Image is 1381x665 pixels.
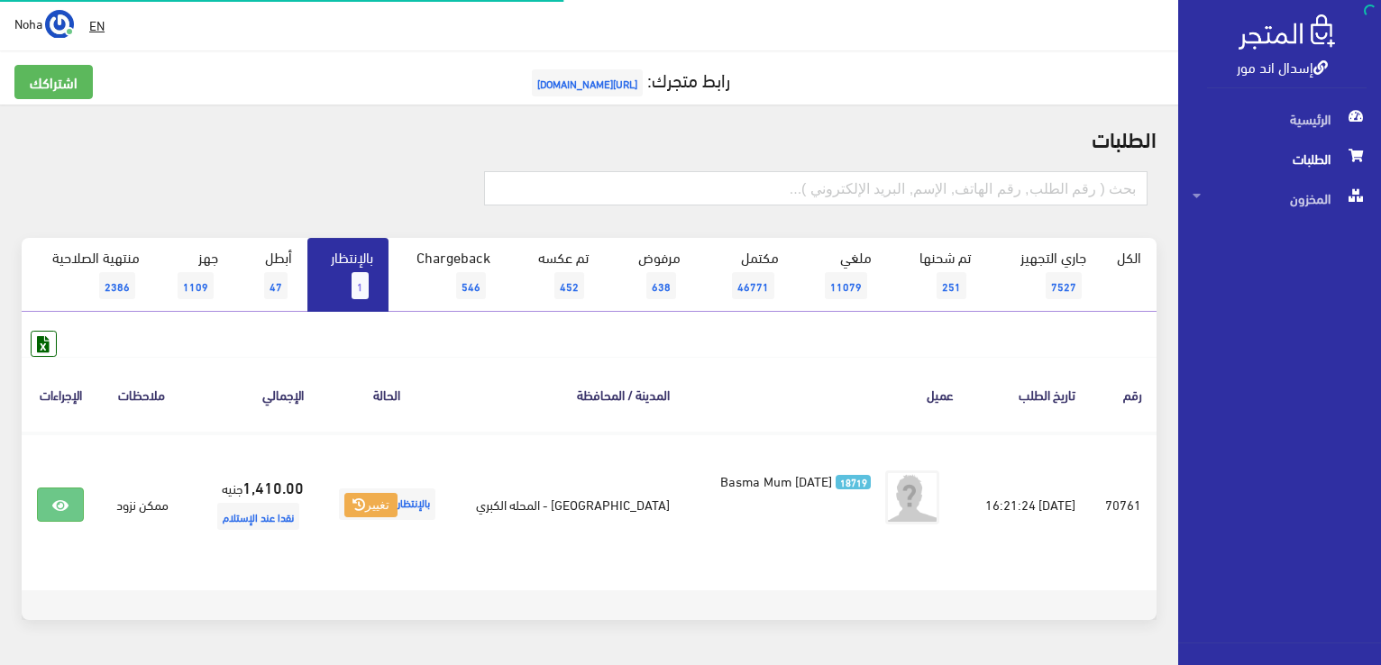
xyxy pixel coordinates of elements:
[684,357,968,432] th: عميل
[22,238,155,312] a: منتهية الصلاحية2386
[794,238,887,312] a: ملغي11079
[713,470,871,490] a: 18719 Basma Mum [DATE]
[456,433,684,576] td: [GEOGRAPHIC_DATA] - المحله الكبري
[318,357,456,432] th: الحالة
[1178,139,1381,178] a: الطلبات
[217,503,299,530] span: نقدا عند الإستلام
[1193,178,1367,218] span: المخزون
[968,433,1090,576] td: [DATE] 16:21:24
[242,475,304,498] strong: 1,410.00
[1178,99,1381,139] a: الرئيسية
[178,272,214,299] span: 1109
[264,272,288,299] span: 47
[986,238,1102,312] a: جاري التجهيز7527
[99,357,182,432] th: ملاحظات
[696,238,794,312] a: مكتمل46771
[937,272,966,299] span: 251
[1090,357,1157,432] th: رقم
[1178,178,1381,218] a: المخزون
[527,62,730,96] a: رابط متجرك:[URL][DOMAIN_NAME]
[233,238,307,312] a: أبطل47
[720,468,832,493] span: Basma Mum [DATE]
[99,272,135,299] span: 2386
[484,171,1148,205] input: بحث ( رقم الطلب, رقم الهاتف, الإسم, البريد اﻹلكتروني )...
[14,9,74,38] a: ... Noha
[183,357,318,432] th: اﻹجمالي
[825,272,867,299] span: 11079
[99,433,182,576] td: ممكن نزود
[22,357,99,432] th: الإجراءات
[1239,14,1335,50] img: .
[339,488,435,520] span: بالإنتظار
[968,357,1090,432] th: تاريخ الطلب
[14,12,42,34] span: Noha
[352,272,369,299] span: 1
[732,272,774,299] span: 46771
[1046,272,1082,299] span: 7527
[82,9,112,41] a: EN
[885,470,939,524] img: avatar.png
[344,493,398,518] button: تغيير
[1090,433,1157,576] td: 70761
[1237,53,1328,79] a: إسدال اند مور
[554,272,584,299] span: 452
[506,238,604,312] a: تم عكسه452
[389,238,506,312] a: Chargeback546
[887,238,986,312] a: تم شحنها251
[604,238,696,312] a: مرفوض638
[1102,238,1157,276] a: الكل
[646,272,676,299] span: 638
[155,238,233,312] a: جهز1109
[89,14,105,36] u: EN
[456,272,486,299] span: 546
[22,126,1157,150] h2: الطلبات
[1193,139,1367,178] span: الطلبات
[1193,99,1367,139] span: الرئيسية
[307,238,389,312] a: بالإنتظار1
[456,357,684,432] th: المدينة / المحافظة
[532,69,643,96] span: [URL][DOMAIN_NAME]
[14,65,93,99] a: اشتراكك
[836,475,871,490] span: 18719
[45,10,74,39] img: ...
[183,433,318,576] td: جنيه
